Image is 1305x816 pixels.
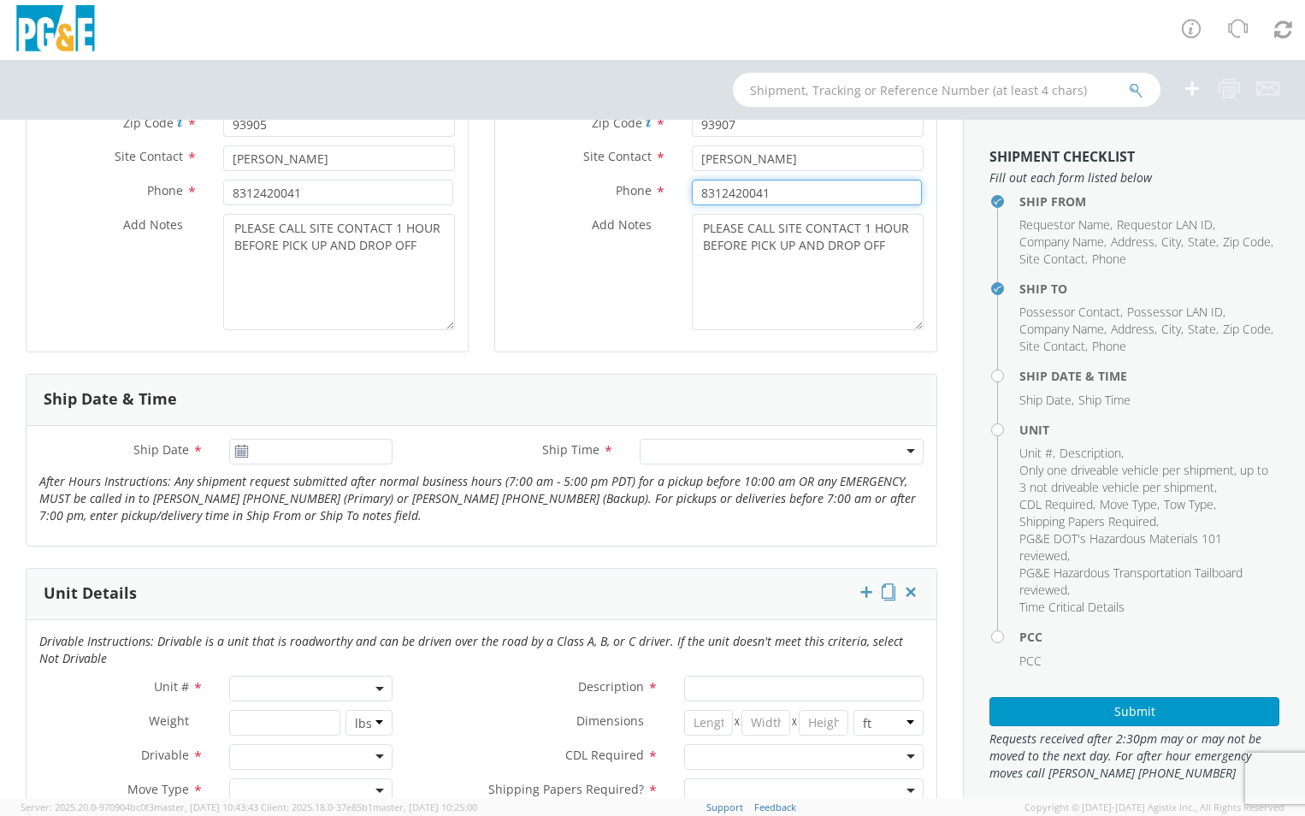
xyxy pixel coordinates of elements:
span: Possessor LAN ID [1127,304,1223,320]
span: Company Name [1019,234,1104,250]
span: PG&E DOT's Hazardous Materials 101 reviewed [1019,530,1222,564]
span: Only one driveable vehicle per shipment, up to 3 not driveable vehicle per shipment [1019,462,1268,495]
h4: Ship Date & Time [1019,370,1279,382]
span: Weight [149,713,189,729]
span: Description [1060,445,1121,461]
span: Move Type [127,781,189,797]
span: Shipping Papers Required [1019,513,1156,529]
li: , [1223,234,1273,251]
span: State [1188,234,1216,250]
span: Phone [616,182,652,198]
span: Requestor LAN ID [1117,216,1213,233]
span: Address [1111,234,1154,250]
li: , [1111,234,1157,251]
li: , [1223,321,1273,338]
h4: PCC [1019,630,1279,643]
span: PCC [1019,653,1042,669]
li: , [1019,496,1095,513]
span: Dimensions [576,713,644,729]
li: , [1019,338,1088,355]
span: Zip Code [592,115,642,131]
li: , [1127,304,1225,321]
li: , [1100,496,1160,513]
span: Ship Time [1078,392,1131,408]
span: Time Critical Details [1019,599,1125,615]
span: Address [1111,321,1154,337]
input: Shipment, Tracking or Reference Number (at least 4 chars) [733,73,1160,107]
span: Zip Code [123,115,174,131]
i: After Hours Instructions: Any shipment request submitted after normal business hours (7:00 am - 5... [39,473,916,523]
span: Description [578,678,644,695]
span: Tow Type [1164,496,1213,512]
h4: Ship From [1019,195,1279,208]
li: , [1019,513,1159,530]
a: Feedback [754,801,796,813]
button: Submit [989,697,1279,726]
span: Ship Time [542,441,599,458]
span: Unit # [1019,445,1053,461]
span: Add Notes [592,216,652,233]
li: , [1019,392,1074,409]
span: Requestor Name [1019,216,1110,233]
li: , [1188,321,1219,338]
span: CDL Required [565,747,644,763]
span: Site Contact [115,148,183,164]
input: Width [741,710,791,736]
span: Fill out each form listed below [989,169,1279,186]
span: Phone [1092,338,1126,354]
li: , [1019,445,1055,462]
span: Ship Date [133,441,189,458]
span: X [733,710,741,736]
span: Server: 2025.20.0-970904bc0f3 [21,801,258,813]
span: Company Name [1019,321,1104,337]
li: , [1019,462,1275,496]
img: pge-logo-06675f144f4cfa6a6814.png [13,5,98,56]
h3: Unit Details [44,585,137,602]
span: X [790,710,799,736]
span: master, [DATE] 10:25:00 [373,801,477,813]
span: Possessor Contact [1019,304,1120,320]
li: , [1060,445,1124,462]
span: Phone [1092,251,1126,267]
span: City [1161,234,1181,250]
li: , [1188,234,1219,251]
h4: Unit [1019,423,1279,436]
li: , [1111,321,1157,338]
span: Shipping Papers Required? [488,781,644,797]
span: Ship Date [1019,392,1072,408]
li: , [1161,321,1184,338]
li: , [1019,251,1088,268]
span: master, [DATE] 10:43:43 [154,801,258,813]
input: Height [799,710,848,736]
li: , [1019,565,1275,599]
span: Client: 2025.18.0-37e85b1 [261,801,477,813]
span: Site Contact [1019,251,1085,267]
span: Requests received after 2:30pm may or may not be moved to the next day. For after hour emergency ... [989,730,1279,782]
span: Add Notes [123,216,183,233]
span: City [1161,321,1181,337]
span: Site Contact [1019,338,1085,354]
span: Move Type [1100,496,1157,512]
span: Copyright © [DATE]-[DATE] Agistix Inc., All Rights Reserved [1025,801,1284,814]
span: Phone [147,182,183,198]
span: Drivable [141,747,189,763]
span: Zip Code [1223,321,1271,337]
li: , [1019,216,1113,234]
li: , [1019,321,1107,338]
li: , [1019,304,1123,321]
h4: Ship To [1019,282,1279,295]
h3: Ship Date & Time [44,391,177,408]
span: State [1188,321,1216,337]
span: PG&E Hazardous Transportation Tailboard reviewed [1019,565,1243,598]
a: Support [706,801,743,813]
span: Site Contact [583,148,652,164]
li: , [1117,216,1215,234]
li: , [1019,234,1107,251]
strong: Shipment Checklist [989,147,1135,166]
i: Drivable Instructions: Drivable is a unit that is roadworthy and can be driven over the road by a... [39,633,903,666]
span: Zip Code [1223,234,1271,250]
li: , [1164,496,1216,513]
li: , [1019,530,1275,565]
input: Length [684,710,734,736]
span: Unit # [154,678,189,695]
